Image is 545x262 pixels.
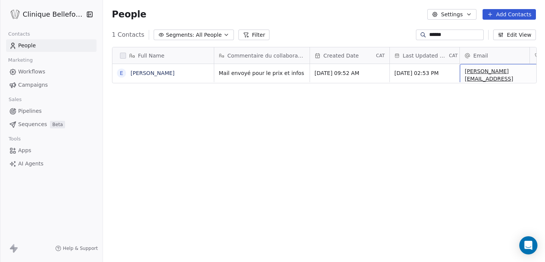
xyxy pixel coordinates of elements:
div: Created DateCAT [310,47,389,64]
span: Sales [5,94,25,105]
a: Apps [6,144,97,157]
span: [DATE] 09:52 AM [315,69,385,77]
span: Clinique Bellefontaine [23,9,84,19]
a: Pipelines [6,105,97,117]
span: People [112,9,146,20]
span: Commentaire du collaborateur [227,52,305,59]
span: Workflows [18,68,45,76]
span: Pipelines [18,107,42,115]
span: Tools [5,133,24,145]
button: Edit View [493,30,536,40]
button: Clinique Bellefontaine [9,8,81,21]
span: Marketing [5,55,36,66]
span: Mail envoyé pour le prix et infos [219,69,305,77]
a: Workflows [6,65,97,78]
span: CAT [376,53,385,59]
span: CAT [449,53,458,59]
span: AI Agents [18,160,44,168]
div: E [120,69,123,77]
img: Logo_Bellefontaine_Black.png [11,10,20,19]
a: [PERSON_NAME] [131,70,174,76]
div: Open Intercom Messenger [519,236,537,254]
span: [DATE] 02:53 PM [394,69,455,77]
span: Apps [18,147,31,154]
span: Beta [50,121,65,128]
span: Sequences [18,120,47,128]
a: AI Agents [6,158,97,170]
a: Campaigns [6,79,97,91]
button: Settings [427,9,476,20]
span: 1 Contacts [112,30,145,39]
span: All People [196,31,221,39]
a: Help & Support [55,245,98,251]
div: Last Updated DateCAT [390,47,459,64]
span: Email [473,52,488,59]
span: Help & Support [63,245,98,251]
div: grid [112,64,214,260]
button: Add Contacts [483,9,536,20]
div: Full Name [112,47,214,64]
button: Filter [238,30,270,40]
span: Last Updated Date [403,52,447,59]
span: Created Date [324,52,359,59]
span: Full Name [138,52,165,59]
a: People [6,39,97,52]
div: Commentaire du collaborateur [214,47,310,64]
span: Contacts [5,28,33,40]
span: Segments: [166,31,194,39]
span: People [18,42,36,50]
a: SequencesBeta [6,118,97,131]
div: Email [460,47,529,64]
span: Campaigns [18,81,48,89]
